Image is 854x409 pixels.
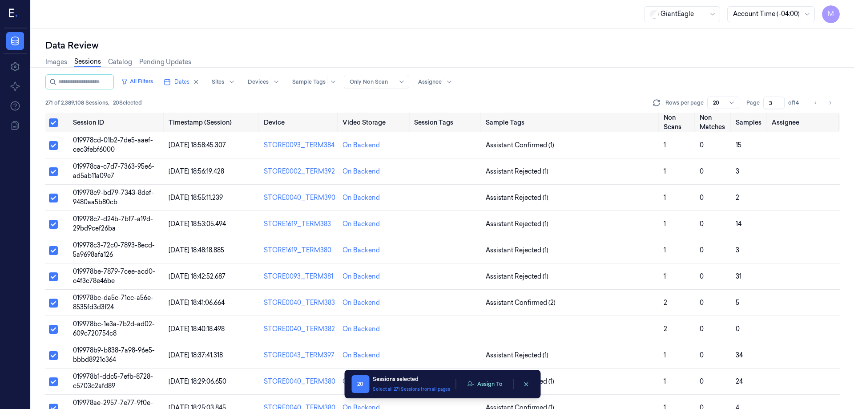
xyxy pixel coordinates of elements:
[139,57,191,67] a: Pending Updates
[700,194,704,202] span: 0
[342,377,380,386] div: On Backend
[49,220,58,229] button: Select row
[49,246,58,255] button: Select row
[49,194,58,202] button: Select row
[74,57,101,67] a: Sessions
[264,377,335,386] div: STORE0040_TERM380
[169,167,224,175] span: [DATE] 18:56:19.428
[49,118,58,127] button: Select all
[664,246,666,254] span: 1
[45,99,109,107] span: 271 of 2,389,108 Sessions ,
[736,220,741,228] span: 14
[822,5,840,23] button: M
[264,193,335,202] div: STORE0040_TERM390
[342,351,380,360] div: On Backend
[45,39,840,52] div: Data Review
[169,325,225,333] span: [DATE] 18:40:18.498
[264,141,335,150] div: STORE0093_TERM384
[73,373,153,390] span: 019978b1-ddc5-7efb-8728-c5703c2afd89
[169,351,223,359] span: [DATE] 18:37:41.318
[736,141,741,149] span: 15
[49,351,58,360] button: Select row
[482,113,661,132] th: Sample Tags
[411,113,482,132] th: Session Tags
[700,272,704,280] span: 0
[824,97,836,109] button: Go to next page
[700,167,704,175] span: 0
[788,99,802,107] span: of 14
[519,377,533,391] button: clearSelection
[736,325,740,333] span: 0
[736,377,743,385] span: 24
[664,377,666,385] span: 1
[165,113,260,132] th: Timestamp (Session)
[736,246,739,254] span: 3
[700,246,704,254] span: 0
[169,377,226,385] span: [DATE] 18:29:06.650
[342,272,380,281] div: On Backend
[49,272,58,281] button: Select row
[339,113,411,132] th: Video Storage
[174,78,189,86] span: Dates
[696,113,732,132] th: Non Matches
[264,351,335,360] div: STORE0043_TERM397
[160,75,203,89] button: Dates
[810,97,836,109] nav: pagination
[69,113,165,132] th: Session ID
[373,386,450,393] button: Select all 271 Sessions from all pages
[169,141,226,149] span: [DATE] 18:58:45.307
[700,220,704,228] span: 0
[73,215,153,232] span: 019978c7-d24b-7bf7-a19d-29bd9cef26ba
[461,377,508,391] button: Assign To
[700,299,704,307] span: 0
[169,220,226,228] span: [DATE] 18:53:05.494
[700,325,704,333] span: 0
[665,99,704,107] p: Rows per page
[736,167,739,175] span: 3
[264,324,335,334] div: STORE0040_TERM382
[736,351,743,359] span: 34
[73,241,155,259] span: 019978c3-72c0-7893-8ecd-5a9698afa126
[342,167,380,176] div: On Backend
[736,194,739,202] span: 2
[700,141,704,149] span: 0
[73,136,153,154] span: 019978cd-01b2-7de5-aaef-cec3febf6000
[664,351,666,359] span: 1
[264,272,335,281] div: STORE0093_TERM381
[342,193,380,202] div: On Backend
[664,167,666,175] span: 1
[49,167,58,176] button: Select row
[736,299,739,307] span: 5
[486,219,548,229] span: Assistant Rejected (1)
[73,189,154,206] span: 019978c9-bd79-7343-8def-9480aa5b80cb
[49,299,58,308] button: Select row
[486,246,548,255] span: Assistant Rejected (1)
[664,299,667,307] span: 2
[73,162,154,180] span: 019978ca-c7d7-7363-95e6-ad5ab11a09e7
[486,193,548,202] span: Assistant Rejected (1)
[342,324,380,334] div: On Backend
[732,113,768,132] th: Samples
[486,298,556,308] span: Assistant Confirmed (2)
[113,99,142,107] span: 20 Selected
[486,351,548,360] span: Assistant Rejected (1)
[700,377,704,385] span: 0
[73,267,155,285] span: 019978be-7879-7cee-acd0-c4f3c78e46be
[342,141,380,150] div: On Backend
[373,375,450,383] div: Sessions selected
[342,298,380,308] div: On Backend
[342,246,380,255] div: On Backend
[660,113,696,132] th: Non Scans
[768,113,840,132] th: Assignee
[664,325,667,333] span: 2
[664,220,666,228] span: 1
[486,272,548,281] span: Assistant Rejected (1)
[264,298,335,308] div: STORE0040_TERM383
[73,294,153,311] span: 019978bc-da5c-71cc-a56e-8535fd3d3f24
[700,351,704,359] span: 0
[49,141,58,150] button: Select row
[73,320,155,337] span: 019978bc-1e3a-7b2d-ad02-609c720754c8
[117,74,157,89] button: All Filters
[169,272,226,280] span: [DATE] 18:42:52.687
